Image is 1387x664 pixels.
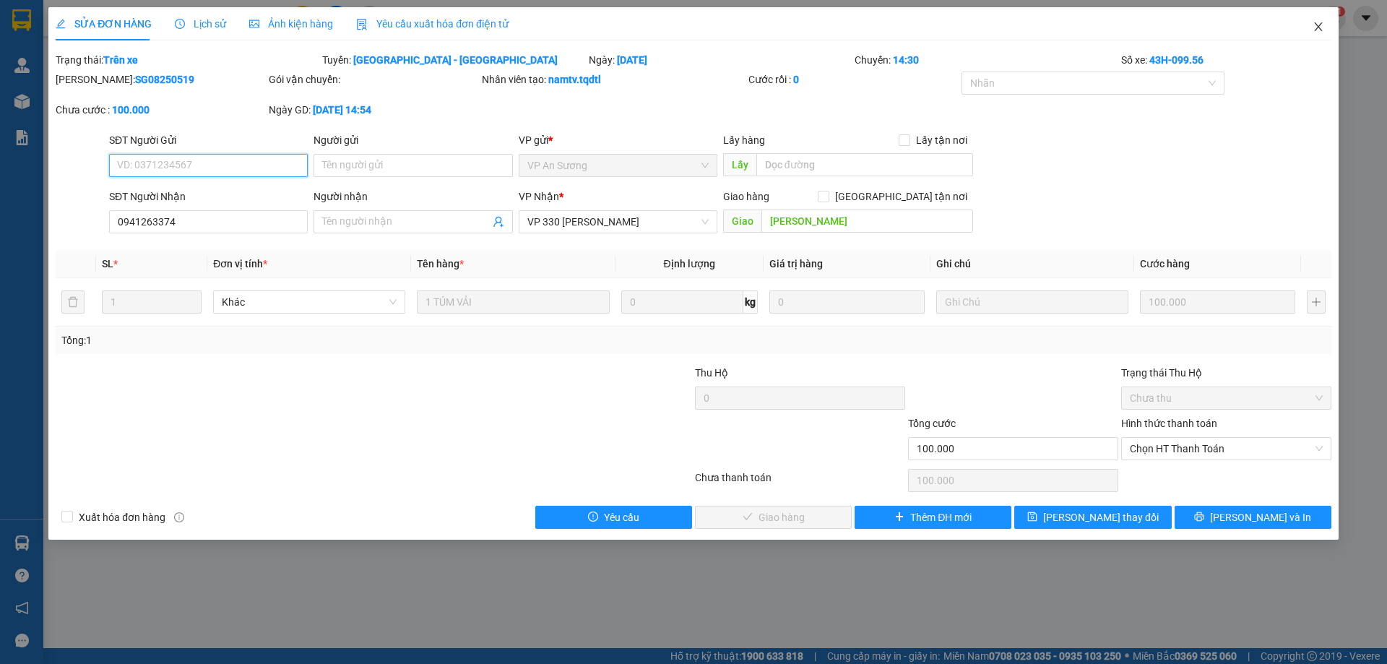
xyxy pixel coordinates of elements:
[519,132,717,148] div: VP gửi
[417,258,464,270] span: Tên hàng
[853,52,1120,68] div: Chuyến:
[769,290,925,314] input: 0
[61,290,85,314] button: delete
[1043,509,1159,525] span: [PERSON_NAME] thay đổi
[1014,506,1171,529] button: save[PERSON_NAME] thay đổi
[1027,512,1037,523] span: save
[353,54,558,66] b: [GEOGRAPHIC_DATA] - [GEOGRAPHIC_DATA]
[56,102,266,118] div: Chưa cước :
[617,54,647,66] b: [DATE]
[910,132,973,148] span: Lấy tận nơi
[527,155,709,176] span: VP An Sương
[482,72,746,87] div: Nhân viên tạo:
[56,72,266,87] div: [PERSON_NAME]:
[109,189,308,204] div: SĐT Người Nhận
[793,74,799,85] b: 0
[1121,365,1331,381] div: Trạng thái Thu Hộ
[54,52,321,68] div: Trạng thái:
[910,509,972,525] span: Thêm ĐH mới
[321,52,587,68] div: Tuyến:
[269,72,479,87] div: Gói vận chuyển:
[1298,7,1339,48] button: Close
[723,210,761,233] span: Giao
[748,72,959,87] div: Cước rồi :
[1307,290,1326,314] button: plus
[175,19,185,29] span: clock-circle
[124,47,239,67] div: 0966270870
[587,52,854,68] div: Ngày:
[1175,506,1331,529] button: printer[PERSON_NAME] và In
[249,18,333,30] span: Ảnh kiện hàng
[930,250,1134,278] th: Ghi chú
[135,74,194,85] b: SG08250519
[743,290,758,314] span: kg
[112,104,150,116] b: 100.000
[73,509,171,525] span: Xuất hóa đơn hàng
[314,189,512,204] div: Người nhận
[548,74,601,85] b: namtv.tqdtl
[604,509,639,525] span: Yêu cầu
[723,191,769,202] span: Giao hàng
[1313,21,1324,33] span: close
[1140,258,1190,270] span: Cước hàng
[535,506,692,529] button: exclamation-circleYêu cầu
[12,14,35,29] span: Gửi:
[109,132,308,148] div: SĐT Người Gửi
[493,216,504,228] span: user-add
[1194,512,1204,523] span: printer
[829,189,973,204] span: [GEOGRAPHIC_DATA] tận nơi
[174,512,184,522] span: info-circle
[588,512,598,523] span: exclamation-circle
[1149,54,1204,66] b: 43H-099.56
[56,18,152,30] span: SỬA ĐƠN HÀNG
[1120,52,1333,68] div: Số xe:
[356,18,509,30] span: Yêu cầu xuất hóa đơn điện tử
[693,470,907,495] div: Chưa thanh toán
[723,134,765,146] span: Lấy hàng
[121,76,241,96] div: 100.000
[723,153,756,176] span: Lấy
[756,153,973,176] input: Dọc đường
[519,191,559,202] span: VP Nhận
[103,54,138,66] b: Trên xe
[855,506,1011,529] button: plusThêm ĐH mới
[222,291,397,313] span: Khác
[213,258,267,270] span: Đơn vị tính
[1130,438,1323,460] span: Chọn HT Thanh Toán
[893,54,919,66] b: 14:30
[124,14,158,29] span: Nhận:
[664,258,715,270] span: Định lượng
[121,79,142,95] span: CC :
[314,132,512,148] div: Người gửi
[695,506,852,529] button: checkGiao hàng
[936,290,1128,314] input: Ghi Chú
[761,210,973,233] input: Dọc đường
[908,418,956,429] span: Tổng cước
[527,211,709,233] span: VP 330 Lê Duẫn
[313,104,371,116] b: [DATE] 14:54
[269,102,479,118] div: Ngày GD:
[102,258,113,270] span: SL
[12,47,113,67] div: 0917536928
[1210,509,1311,525] span: [PERSON_NAME] và In
[769,258,823,270] span: Giá trị hàng
[249,19,259,29] span: picture
[12,105,239,141] div: Tên hàng: 1 BAO TRẮNG ( : 1 )
[12,12,113,47] div: VP An Sương
[417,290,609,314] input: VD: Bàn, Ghế
[56,19,66,29] span: edit
[695,367,728,379] span: Thu Hộ
[124,12,239,47] div: VP 330 [PERSON_NAME]
[1121,418,1217,429] label: Hình thức thanh toán
[61,332,535,348] div: Tổng: 1
[894,512,904,523] span: plus
[175,18,226,30] span: Lịch sử
[356,19,368,30] img: icon
[1130,387,1323,409] span: Chưa thu
[1140,290,1295,314] input: 0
